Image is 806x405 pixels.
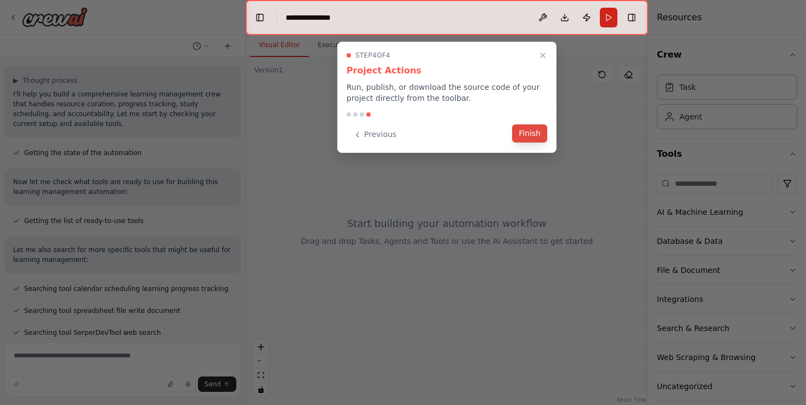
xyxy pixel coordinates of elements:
p: Run, publish, or download the source code of your project directly from the toolbar. [347,82,547,104]
button: Finish [512,124,547,142]
button: Close walkthrough [536,49,549,62]
span: Step 4 of 4 [355,51,390,60]
button: Previous [347,126,403,144]
button: Hide left sidebar [252,10,268,25]
h3: Project Actions [347,64,547,77]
